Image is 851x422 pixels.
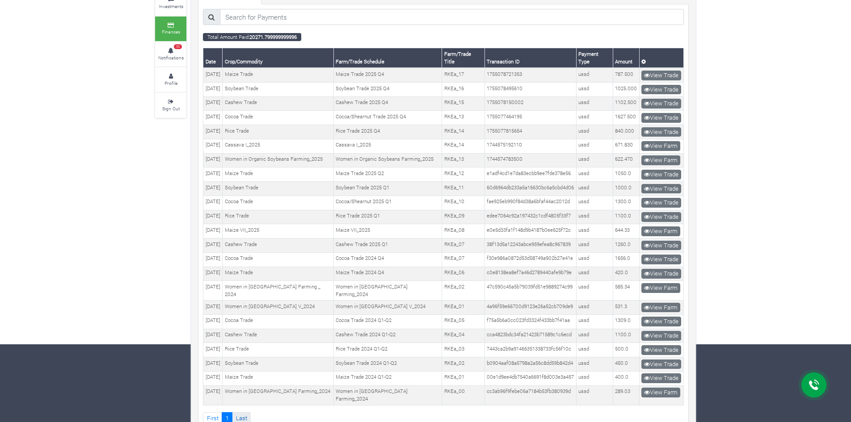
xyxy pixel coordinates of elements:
td: 840.000 [613,125,639,139]
td: ussd [576,329,613,343]
td: ussd [576,167,613,182]
td: [DATE] [203,210,223,224]
a: View Trade [641,85,681,95]
a: View Trade [641,359,681,369]
td: 1656.0 [613,252,639,267]
a: View Trade [641,113,681,123]
th: Transaction ID [484,48,576,68]
td: ussd [576,314,613,329]
td: 400.0 [613,371,639,385]
a: View Farm [641,141,680,151]
td: RKEa_01 [442,371,484,385]
td: 420.0 [613,267,639,281]
td: RKEa_02 [442,357,484,372]
td: Women in [GEOGRAPHIC_DATA] Farming_2024 [333,385,442,405]
td: [DATE] [203,153,223,167]
td: [DATE] [203,139,223,153]
td: ussd [576,83,613,97]
a: View Farm [641,226,680,236]
td: Cashew Trade 2024 Q1-Q2 [333,329,442,343]
td: 60d6964db233a5a16630bc6a5cbd4d06 [484,182,576,196]
td: ussd [576,153,613,167]
th: Farm/Trade Schedule [333,48,442,68]
td: RKEa_14 [442,139,484,153]
td: [DATE] [203,125,223,139]
td: [DATE] [203,96,223,111]
td: [DATE] [203,371,223,385]
td: RKEa_15 [442,96,484,111]
td: Cashew Trade [223,238,334,253]
td: Maize Trade 2025 Q4 [333,68,442,82]
a: View Trade [641,373,681,383]
td: Maize Trade [223,267,334,281]
td: [DATE] [203,281,223,301]
td: Cashew Trade 2025 Q4 [333,96,442,111]
td: cc3ab96f9febe06a7184b53fb380939d [484,385,576,405]
td: 38f13d5a12243abce959efea8c967839 [484,238,576,253]
td: Cocoa Trade 2024 Q1-Q2 [333,314,442,329]
td: Cocoa/Shearnut 2025 Q1 [333,196,442,210]
td: ussd [576,196,613,210]
td: Maize Trade 2024 Q4 [333,267,442,281]
td: RKEa_07 [442,238,484,253]
td: ussd [576,68,613,82]
a: View Trade [641,170,681,180]
a: Sign Out [155,93,186,117]
td: [DATE] [203,357,223,372]
td: RKEa_13 [442,111,484,125]
td: ussd [576,371,613,385]
span: 55 [174,44,182,50]
td: 7443ca2b9a91466351338733fc56f10c [484,343,576,357]
td: ussd [576,182,613,196]
a: View Trade [641,317,681,326]
td: ussd [576,210,613,224]
th: Farm/Trade Title [442,48,484,68]
a: View Farm [641,155,680,165]
td: Cocoa Trade [223,111,334,125]
td: RKEa_03 [442,343,484,357]
td: e0e5d33fa1f148d9b4187b0ee625f72c [484,224,576,238]
small: Notifications [158,54,184,61]
td: ussd [576,385,613,405]
td: ussd [576,252,613,267]
td: Cocoa Trade [223,196,334,210]
td: b0904aaf08a5798a2a56c8dd59b842d4 [484,357,576,372]
th: Payment Type [576,48,613,68]
td: 1627.500 [613,111,639,125]
td: Women in [GEOGRAPHIC_DATA] V_2024 [333,301,442,315]
td: ussd [576,125,613,139]
td: Cocoa Trade [223,252,334,267]
td: [DATE] [203,238,223,253]
a: View Trade [641,212,681,222]
td: 289.03 [613,385,639,405]
td: 1025.000 [613,83,639,97]
td: 1000.0 [613,182,639,196]
td: Rice Trade [223,210,334,224]
td: Cassava I_2025 [333,139,442,153]
td: 644.33 [613,224,639,238]
a: View Trade [641,331,681,341]
a: View Trade [641,127,681,137]
td: Maize Trade [223,68,334,82]
td: [DATE] [203,385,223,405]
td: Maize VII_2025 [333,224,442,238]
td: Maize Trade 2025 Q2 [333,167,442,182]
td: 1755077464195 [484,111,576,125]
td: ussd [576,301,613,315]
td: Women in [GEOGRAPHIC_DATA] Farming_2024 [333,281,442,301]
a: View Farm [641,303,680,313]
td: [DATE] [203,329,223,343]
td: [DATE] [203,167,223,182]
td: 1260.0 [613,238,639,253]
a: View Trade [641,184,681,194]
td: Soybean Trade [223,182,334,196]
td: Women in [GEOGRAPHIC_DATA] Farming_2024 [223,385,334,405]
small: Finances [162,29,180,35]
a: Profile [155,67,186,92]
td: 531.3 [613,301,639,315]
small: Total Amount Paid: [203,33,301,41]
td: 450.0 [613,357,639,372]
td: c0e8138ea8ef7a46d2789440afe9b79e [484,267,576,281]
td: [DATE] [203,182,223,196]
td: 1100.0 [613,210,639,224]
